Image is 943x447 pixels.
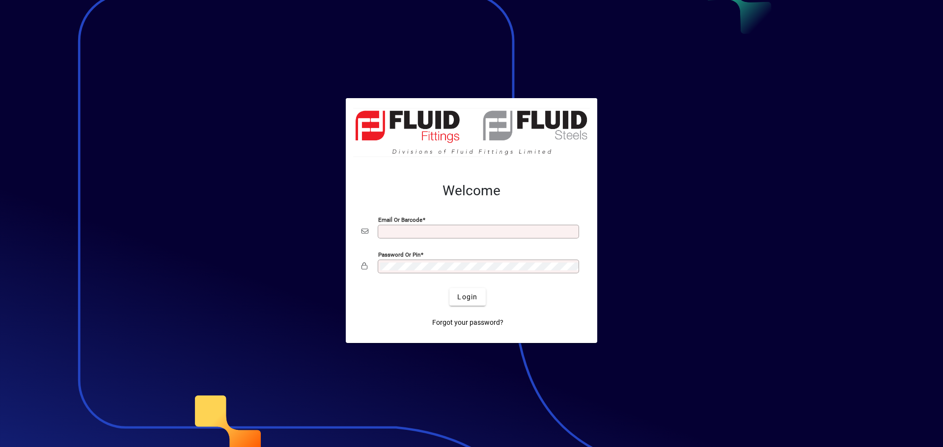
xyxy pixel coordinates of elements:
a: Forgot your password? [428,314,507,331]
h2: Welcome [361,183,582,199]
mat-label: Email or Barcode [378,216,422,223]
button: Login [449,288,485,306]
mat-label: Password or Pin [378,251,420,258]
span: Login [457,292,477,302]
span: Forgot your password? [432,317,503,328]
